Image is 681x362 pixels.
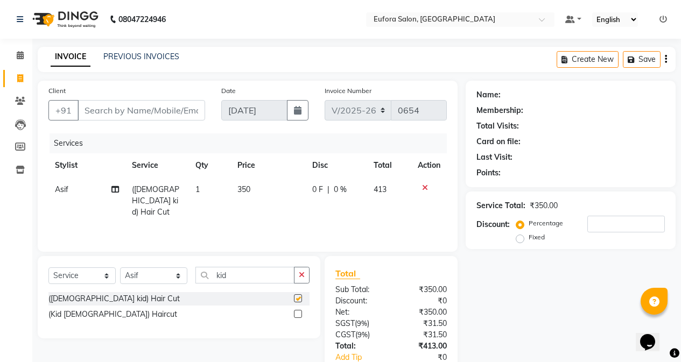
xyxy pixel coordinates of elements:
span: Total [335,268,360,279]
span: ([DEMOGRAPHIC_DATA] kid) Hair Cut [132,184,179,217]
div: ₹31.50 [391,329,455,340]
label: Fixed [529,232,545,242]
div: Membership: [476,105,523,116]
div: ( ) [327,329,391,340]
th: Price [231,153,306,178]
button: Create New [557,51,619,68]
div: Services [50,133,455,153]
a: PREVIOUS INVOICES [103,52,179,61]
label: Invoice Number [325,86,371,96]
div: ₹350.00 [391,284,455,295]
label: Client [48,86,66,96]
th: Disc [306,153,367,178]
div: ₹0 [391,295,455,307]
div: Last Visit: [476,152,512,163]
div: ₹31.50 [391,318,455,329]
div: Name: [476,89,501,101]
div: Card on file: [476,136,521,147]
span: 9% [357,319,367,328]
div: ₹350.00 [530,200,558,211]
th: Stylist [48,153,125,178]
input: Search or Scan [195,267,294,283]
div: ([DEMOGRAPHIC_DATA] kid) Hair Cut [48,293,180,304]
div: Total Visits: [476,120,519,132]
span: 0 % [334,184,347,195]
div: Discount: [476,219,510,230]
span: Asif [55,184,68,194]
div: Net: [327,307,391,318]
span: | [327,184,329,195]
div: Points: [476,167,501,179]
span: 0 F [312,184,323,195]
input: Search by Name/Mobile/Email/Code [78,100,205,120]
label: Percentage [529,218,563,228]
span: CGST [335,330,355,339]
th: Total [367,153,411,178]
iframe: chat widget [636,319,670,351]
div: Service Total: [476,200,525,211]
div: Total: [327,340,391,352]
div: Sub Total: [327,284,391,295]
img: logo [27,4,101,34]
label: Date [221,86,236,96]
th: Action [411,153,447,178]
span: 9% [357,330,368,339]
th: Qty [189,153,231,178]
div: ₹350.00 [391,307,455,318]
span: SGST [335,318,355,328]
div: ( ) [327,318,391,329]
b: 08047224946 [118,4,166,34]
a: INVOICE [51,47,90,67]
span: 413 [374,184,387,194]
div: (Kid [DEMOGRAPHIC_DATA]) Haircut [48,309,177,320]
button: Save [623,51,661,68]
button: +91 [48,100,79,120]
span: 1 [195,184,200,194]
span: 350 [237,184,250,194]
th: Service [125,153,188,178]
div: ₹413.00 [391,340,455,352]
div: Discount: [327,295,391,307]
